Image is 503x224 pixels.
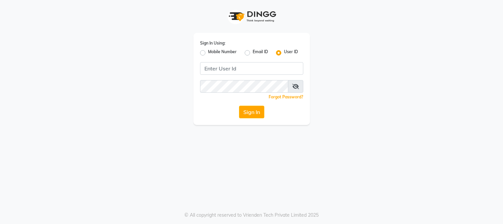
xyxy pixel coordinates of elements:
label: Mobile Number [208,49,237,57]
label: User ID [284,49,298,57]
label: Sign In Using: [200,40,225,46]
input: Username [200,62,303,75]
a: Forgot Password? [269,94,303,99]
input: Username [200,80,288,93]
img: logo1.svg [225,7,278,26]
label: Email ID [253,49,268,57]
button: Sign In [239,106,264,118]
